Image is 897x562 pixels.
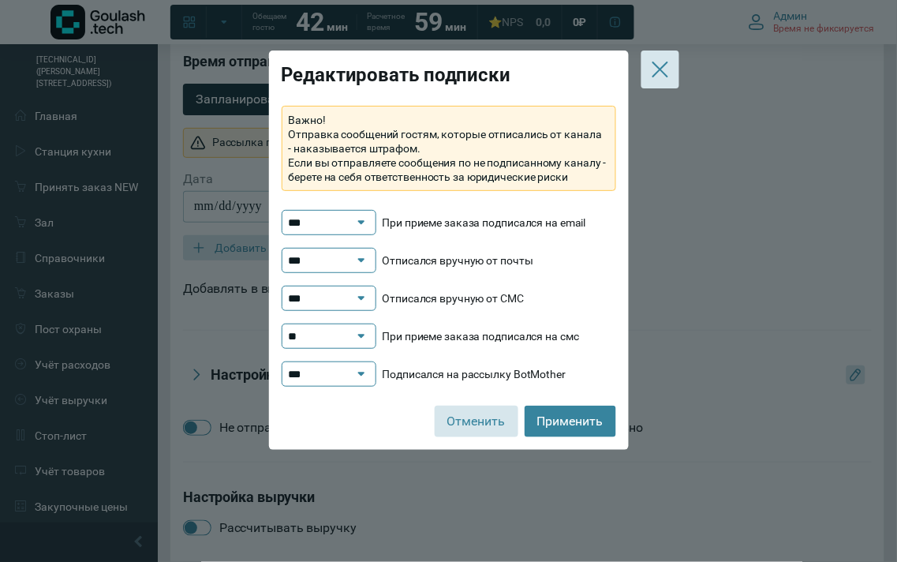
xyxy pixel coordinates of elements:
li: Подписался на рассылку BotMother [282,362,616,387]
li: Отписался вручную от СМС [282,286,616,311]
span: Применить [537,413,604,430]
h4: Редактировать подписки [282,63,616,87]
button: Применить [525,406,616,437]
li: При приеме заказа подписался на смс [282,324,616,349]
button: Отменить [435,406,518,437]
span: Важно! Отправка сообщений гостям, которые отписались от канала - наказывается штрафом. Если вы от... [289,113,609,184]
span: Отменить [447,413,506,430]
li: Отписался вручную от почты [282,248,616,273]
li: При приеме заказа подписался на email [282,210,616,235]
